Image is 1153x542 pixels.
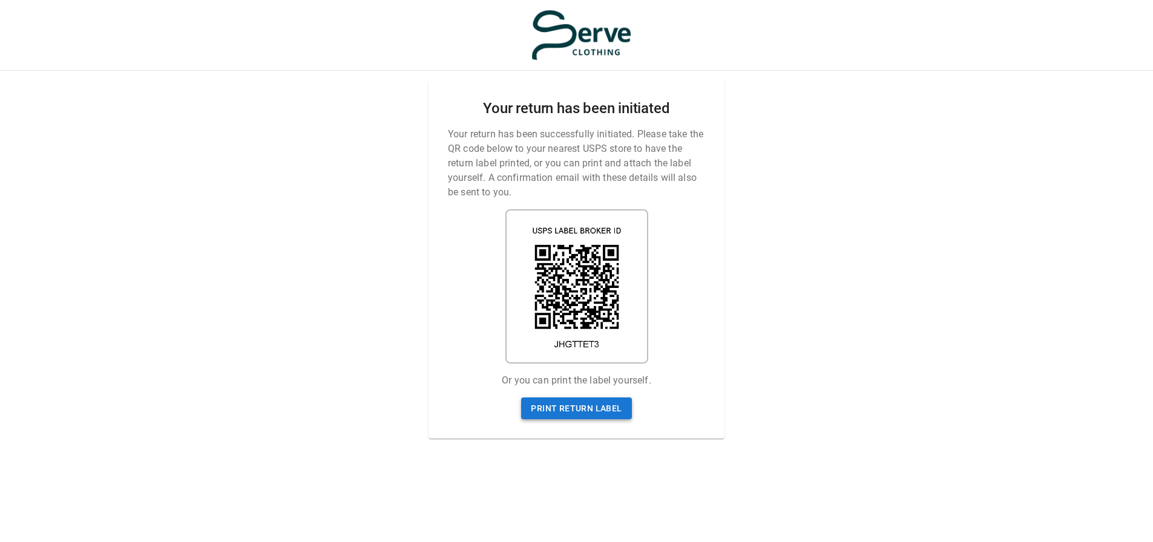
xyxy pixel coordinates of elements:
[521,397,631,420] a: Print return label
[502,373,651,388] p: Or you can print the label yourself.
[448,127,705,200] p: Your return has been successfully initiated. Please take the QR code below to your nearest USPS s...
[531,9,631,61] img: serve-clothing.myshopify.com-3331c13f-55ad-48ba-bef5-e23db2fa8125
[505,209,648,364] img: shipping label qr code
[483,100,669,117] h2: Your return has been initiated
